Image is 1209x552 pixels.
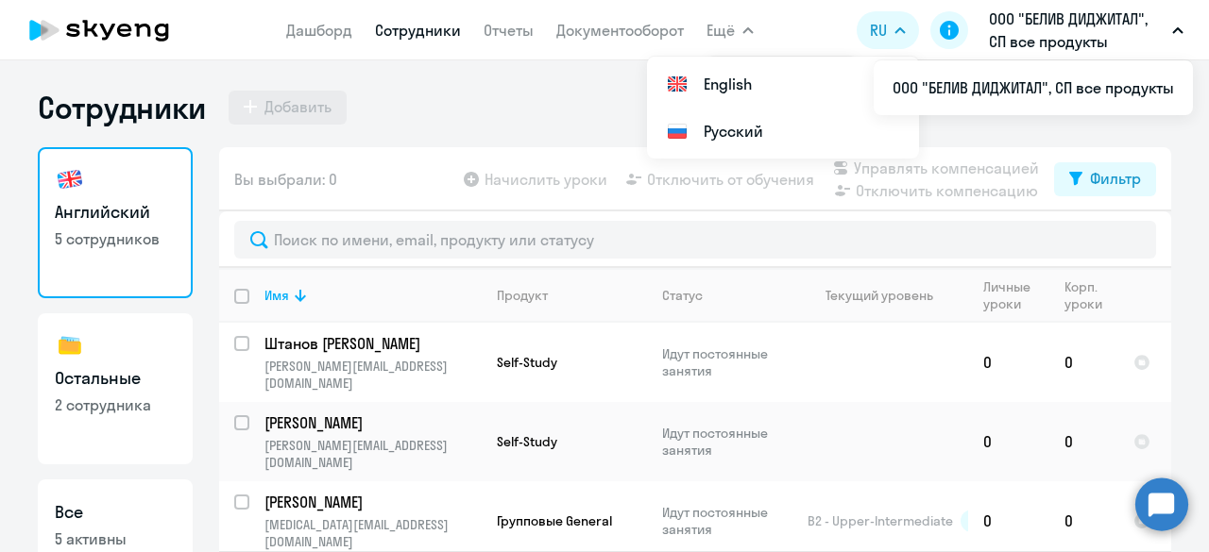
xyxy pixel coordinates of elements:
[497,433,557,450] span: Self-Study
[857,11,919,49] button: RU
[264,492,478,512] p: [PERSON_NAME]
[264,412,481,433] a: [PERSON_NAME]
[1064,278,1117,312] div: Корп. уроки
[264,492,481,512] a: [PERSON_NAME]
[55,366,176,391] h3: Остальные
[870,19,887,42] span: RU
[497,512,612,529] span: Групповые General
[55,200,176,225] h3: Английский
[55,164,85,194] img: english
[808,287,967,304] div: Текущий уровень
[375,21,461,40] a: Сотрудники
[989,8,1165,53] p: ООО "БЕЛИВ ДИДЖИТАЛ", СП все продукты
[286,21,352,40] a: Дашборд
[1090,167,1141,190] div: Фильтр
[55,528,176,549] p: 5 активны
[264,287,481,304] div: Имя
[647,57,919,159] ul: Ещё
[497,287,548,304] div: Продукт
[1049,402,1118,481] td: 0
[662,345,792,379] p: Идут постоянные занятия
[968,323,1049,402] td: 0
[979,8,1193,53] button: ООО "БЕЛИВ ДИДЖИТАЛ", СП все продукты
[264,333,478,354] p: Штанов [PERSON_NAME]
[38,313,193,464] a: Остальные2 сотрудника
[556,21,684,40] a: Документооборот
[662,287,703,304] div: Статус
[38,89,206,126] h1: Сотрудники
[826,287,933,304] div: Текущий уровень
[55,500,176,525] h3: Все
[662,504,792,538] p: Идут постоянные занятия
[968,402,1049,481] td: 0
[666,73,689,95] img: English
[234,221,1156,259] input: Поиск по имени, email, продукту или статусу
[264,95,332,118] div: Добавить
[229,91,347,125] button: Добавить
[264,333,481,354] a: Штанов [PERSON_NAME]
[707,11,754,49] button: Ещё
[484,21,534,40] a: Отчеты
[264,287,289,304] div: Имя
[983,278,1048,312] div: Личные уроки
[264,437,481,471] p: [PERSON_NAME][EMAIL_ADDRESS][DOMAIN_NAME]
[38,147,193,298] a: Английский5 сотрудников
[874,60,1193,115] ul: Ещё
[707,19,735,42] span: Ещё
[55,228,176,249] p: 5 сотрудников
[264,516,481,550] p: [MEDICAL_DATA][EMAIL_ADDRESS][DOMAIN_NAME]
[662,425,792,459] p: Идут постоянные занятия
[264,412,478,433] p: [PERSON_NAME]
[55,394,176,415] p: 2 сотрудника
[497,354,557,371] span: Self-Study
[264,358,481,392] p: [PERSON_NAME][EMAIL_ADDRESS][DOMAIN_NAME]
[1049,323,1118,402] td: 0
[808,512,953,529] span: B2 - Upper-Intermediate
[1054,162,1156,196] button: Фильтр
[234,168,337,191] span: Вы выбрали: 0
[666,120,689,142] img: Русский
[55,330,85,360] img: others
